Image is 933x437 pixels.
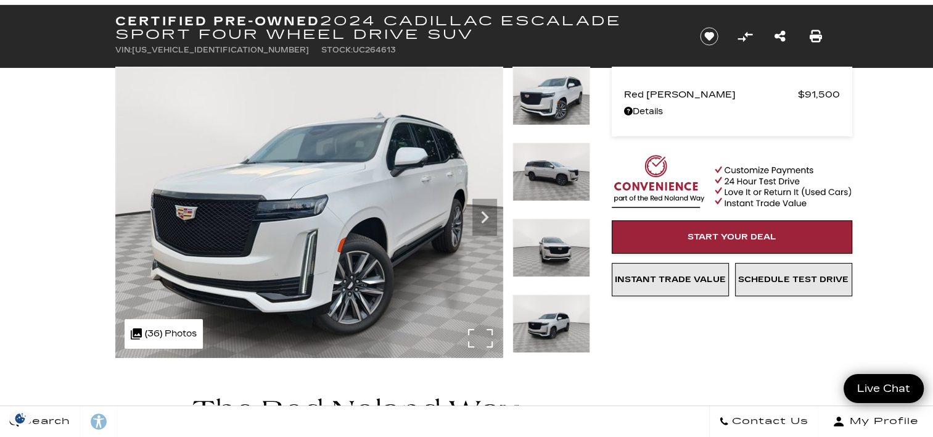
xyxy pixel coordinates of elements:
span: Start Your Deal [688,232,776,242]
button: Compare Vehicle [736,27,754,46]
img: Certified Used 2024 Crystal White Tricoat Cadillac Sport image 1 [512,67,590,125]
a: Live Chat [844,374,924,403]
span: VIN: [115,46,132,54]
span: Red [PERSON_NAME] [624,86,798,103]
span: Live Chat [851,381,916,396]
a: Contact Us [709,406,818,437]
a: Schedule Test Drive [735,263,852,296]
img: Certified Used 2024 Crystal White Tricoat Cadillac Sport image 1 [115,67,503,358]
div: Next [472,199,497,236]
a: Share this Certified Pre-Owned 2024 Cadillac Escalade Sport Four Wheel Drive SUV [775,28,786,45]
span: Instant Trade Value [615,275,726,285]
span: Search [19,413,70,430]
img: Certified Used 2024 Crystal White Tricoat Cadillac Sport image 4 [512,294,590,353]
h1: 2024 Cadillac Escalade Sport Four Wheel Drive SUV [115,14,680,41]
a: Start Your Deal [612,220,852,254]
span: [US_VEHICLE_IDENTIFICATION_NUMBER] [132,46,309,54]
button: Open user profile menu [818,406,933,437]
div: (36) Photos [125,319,203,349]
span: Schedule Test Drive [738,275,849,285]
img: Certified Used 2024 Crystal White Tricoat Cadillac Sport image 2 [512,143,590,201]
img: Opt-Out Icon [6,412,35,425]
a: Details [624,103,840,120]
span: UC264613 [353,46,396,54]
button: Save vehicle [696,27,723,46]
a: Red [PERSON_NAME] $91,500 [624,86,840,103]
span: My Profile [845,413,919,430]
span: $91,500 [798,86,840,103]
a: Print this Certified Pre-Owned 2024 Cadillac Escalade Sport Four Wheel Drive SUV [810,28,822,45]
span: Contact Us [729,413,808,430]
strong: Certified Pre-Owned [115,14,321,28]
section: Click to Open Cookie Consent Modal [6,412,35,425]
img: Certified Used 2024 Crystal White Tricoat Cadillac Sport image 3 [512,218,590,277]
span: Stock: [321,46,353,54]
a: Instant Trade Value [612,263,729,296]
